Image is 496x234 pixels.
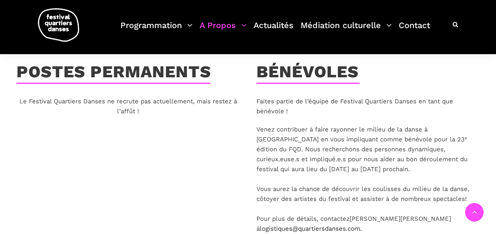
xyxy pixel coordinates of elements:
img: logo-fqd-med [38,8,79,42]
p: Faites partie de l’équipe de Festival Quartiers Danses en tant que bénévole ! [256,96,480,116]
a: logistiques@quartiersdanses.com [260,225,360,232]
a: Contact [399,18,430,43]
a: Actualités [254,18,294,43]
p: Le Festival Quartiers Danses ne recrute pas actuellement, mais restez à l’affût ! [16,96,240,116]
span: [PERSON_NAME] [350,215,400,222]
a: Médiation culturelle [301,18,392,43]
p: Venez contribuer à faire rayonner le milieu de la danse à [GEOGRAPHIC_DATA] en vous impliquant co... [256,124,480,234]
a: A Propos [200,18,247,43]
a: Programmation [120,18,193,43]
h3: Bénévoles [256,62,359,83]
h3: Postes permanents [16,62,211,83]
